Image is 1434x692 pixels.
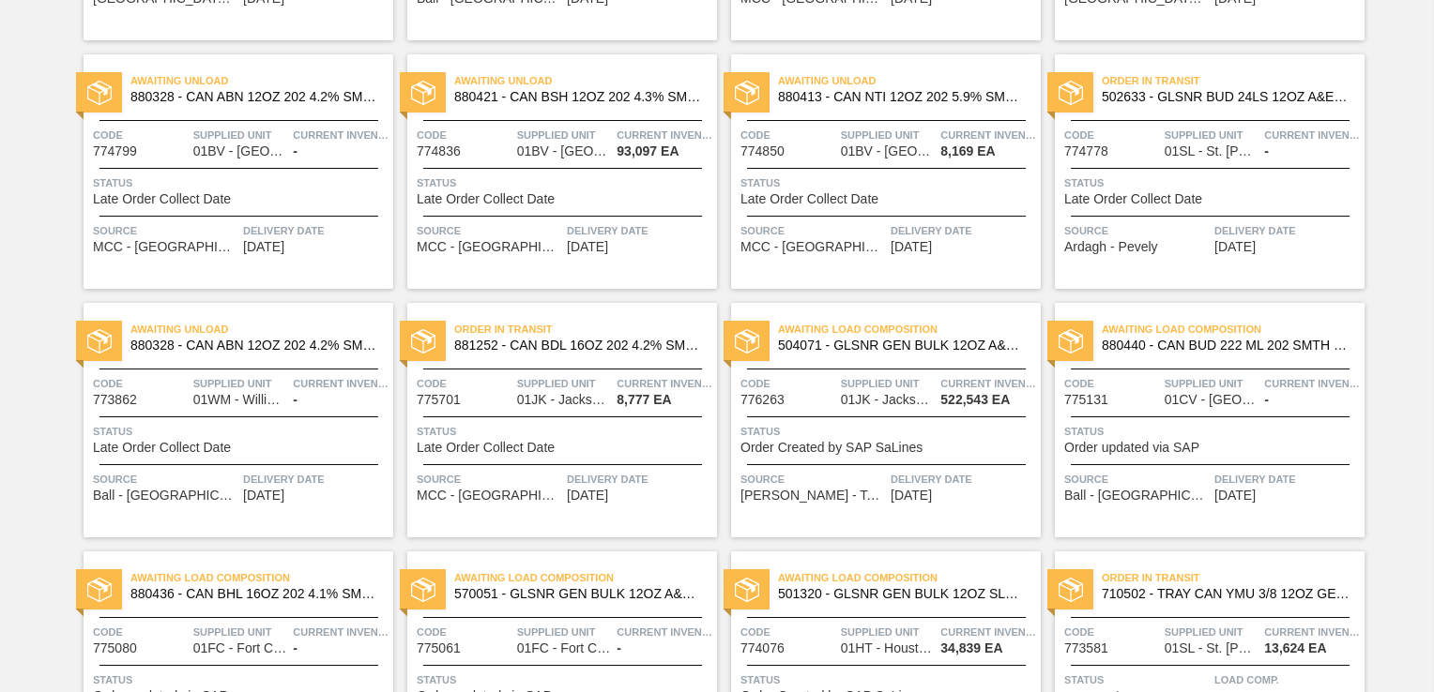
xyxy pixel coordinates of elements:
[740,441,923,455] span: Order Created by SAP SaLines
[193,126,289,144] span: Supplied Unit
[1102,587,1350,601] span: 710502 - TRAY CAN YMU 3/8 12OZ GEN CORRUGAT 1023-
[454,90,702,104] span: 880421 - CAN BSH 12OZ 202 4.3% SMTH 0123 6PACK 06
[617,144,679,158] span: 93,097 EA
[293,144,297,158] span: -
[130,568,393,587] span: Awaiting Load Composition
[1064,670,1210,689] span: Status
[193,393,287,407] span: 01WM - Williamsburg Brewery
[517,126,613,144] span: Supplied Unit
[1165,623,1260,641] span: Supplied Unit
[243,221,389,240] span: Delivery Date
[617,374,712,393] span: Current inventory
[740,221,886,240] span: Source
[93,422,389,441] span: Status
[740,240,886,254] span: MCC - Newburgh
[1064,441,1199,455] span: Order updated via SAP
[1064,393,1108,407] span: 775131
[740,144,785,158] span: 774850
[1064,173,1360,192] span: Status
[1264,393,1269,407] span: -
[740,641,785,655] span: 774076
[778,587,1026,601] span: 501320 - GLSNR GEN BULK 12OZ SLOPE BARE LS BULK 0
[417,192,555,206] span: Late Order Collect Date
[940,641,1002,655] span: 34,839 EA
[93,641,137,655] span: 775080
[417,670,712,689] span: Status
[1165,126,1260,144] span: Supplied Unit
[417,489,562,503] span: MCC - Jacksonville
[1064,126,1160,144] span: Code
[1064,470,1210,489] span: Source
[454,568,717,587] span: Awaiting Load Composition
[393,54,717,289] a: statusAwaiting Unload880421 - CAN BSH 12OZ 202 4.3% SMTH 0123 6PACK 06Code774836Supplied Unit01BV...
[940,374,1036,393] span: Current inventory
[1059,578,1083,602] img: status
[87,578,112,602] img: status
[517,393,611,407] span: 01JK - Jacksonville Brewery
[1165,641,1259,655] span: 01SL - St. Louis Brewery
[517,623,613,641] span: Supplied Unit
[454,587,702,601] span: 570051 - GLSNR GEN BULK 12OZ A&E BARE LS BULK 109
[293,641,297,655] span: -
[1059,329,1083,354] img: status
[1102,71,1365,90] span: Order in transit
[193,144,287,158] span: 01BV - Baldwinsville Brewery
[1064,144,1108,158] span: 774778
[1041,303,1365,537] a: statusAwaiting Load Composition880440 - CAN BUD 222 ML 202 SMTH 0123 SLEEK BEERCode775131Supplied...
[1264,144,1269,158] span: -
[1064,641,1108,655] span: 773581
[69,54,393,289] a: statusAwaiting Unload880328 - CAN ABN 12OZ 202 4.2% SMTH 1122 6PACK BECode774799Supplied Unit01BV...
[1165,144,1259,158] span: 01SL - St. Louis Brewery
[93,192,231,206] span: Late Order Collect Date
[293,126,389,144] span: Current inventory
[740,422,1036,441] span: Status
[617,641,621,655] span: -
[417,144,461,158] span: 774836
[93,144,137,158] span: 774799
[891,221,1036,240] span: Delivery Date
[1214,470,1360,489] span: Delivery Date
[778,90,1026,104] span: 880413 - CAN NTI 12OZ 202 5.9% SMTH 0123 6PACK BE
[1064,240,1158,254] span: Ardagh - Pevely
[193,623,289,641] span: Supplied Unit
[1214,240,1256,254] span: 08/20/2025
[567,240,608,254] span: 08/20/2025
[841,144,935,158] span: 01BV - Baldwinsville Brewery
[93,374,189,393] span: Code
[293,374,389,393] span: Current inventory
[1102,320,1365,338] span: Awaiting Load Composition
[417,470,562,489] span: Source
[417,173,712,192] span: Status
[735,578,759,602] img: status
[93,670,389,689] span: Status
[93,240,238,254] span: MCC - Newburgh
[417,393,461,407] span: 775701
[417,240,562,254] span: MCC - Newburgh
[243,240,284,254] span: 08/20/2025
[1264,623,1360,641] span: Current inventory
[841,641,935,655] span: 01HT - Houston Brewery
[417,623,512,641] span: Code
[130,338,378,353] span: 880328 - CAN ABN 12OZ 202 4.2% SMTH 1122 6PACK BE
[454,320,717,338] span: Order in transit
[717,303,1041,537] a: statusAwaiting Load Composition504071 - GLSNR GEN BULK 12OZ A&E BARE LS BULK 092Code776263Supplie...
[1264,374,1360,393] span: Current inventory
[1102,90,1350,104] span: 502633 - GLSNR BUD 24LS 12OZ A&E BARE LS POSTPR 0
[93,173,389,192] span: Status
[740,374,836,393] span: Code
[740,470,886,489] span: Source
[1041,54,1365,289] a: statusOrder in transit502633 - GLSNR BUD 24LS 12OZ A&E BARE LS POSTPR 0Code774778Supplied Unit01S...
[778,71,1041,90] span: Awaiting Unload
[841,393,935,407] span: 01JK - Jacksonville Brewery
[417,374,512,393] span: Code
[567,489,608,503] span: 08/20/2025
[393,303,717,537] a: statusOrder in transit881252 - CAN BDL 16OZ 202 4.2% SMTH 0924 4PACK BECode775701Supplied Unit01J...
[891,489,932,503] span: 08/20/2025
[740,489,886,503] span: Owens - Toano
[93,393,137,407] span: 773862
[1264,641,1326,655] span: 13,624 EA
[891,470,1036,489] span: Delivery Date
[1064,623,1160,641] span: Code
[130,90,378,104] span: 880328 - CAN ABN 12OZ 202 4.2% SMTH 1122 6PACK BE
[411,578,435,602] img: status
